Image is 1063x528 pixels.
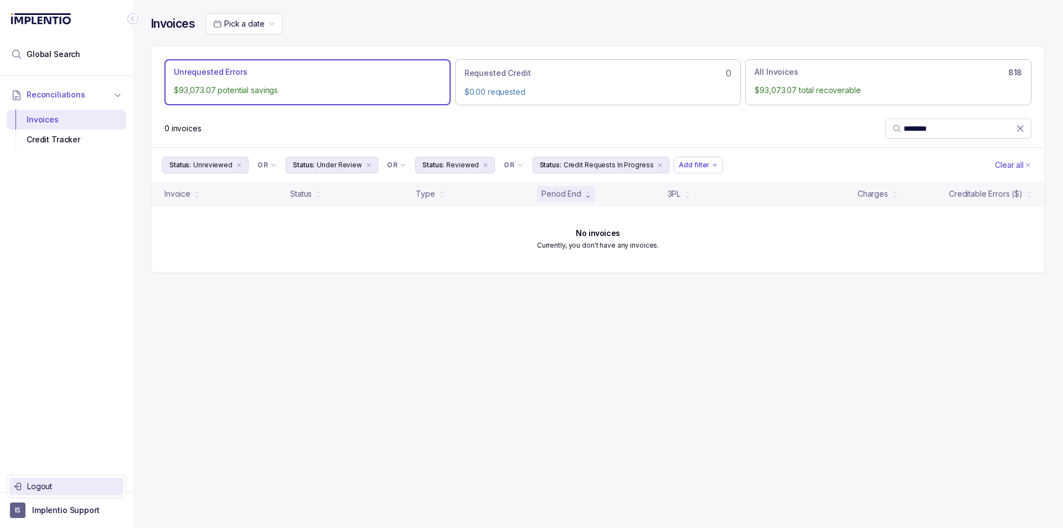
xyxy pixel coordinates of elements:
p: Currently, you don't have any invoices. [537,240,659,251]
div: 0 [465,66,732,80]
h4: Invoices [151,16,195,32]
span: Global Search [27,49,80,60]
button: Filter Chip Unreviewed [162,157,249,173]
button: Filter Chip Under Review [286,157,378,173]
p: Implentio Support [32,505,100,516]
p: Under Review [317,160,362,171]
p: Reviewed [446,160,479,171]
div: Credit Tracker [16,130,117,150]
ul: Action Tab Group [164,59,1031,105]
p: Requested Credit [465,68,531,79]
p: Status: [540,160,561,171]
button: User initialsImplentio Support [10,503,123,518]
p: OR [387,161,398,170]
button: Filter Chip Connector undefined [383,157,411,173]
li: Filter Chip Connector undefined [257,161,277,170]
p: Status: [293,160,314,171]
ul: Filter Group [162,157,993,173]
div: Invoice [164,188,190,199]
button: Filter Chip Connector undefined [499,157,528,173]
p: Status: [169,160,191,171]
div: 3PL [668,188,681,199]
span: User initials [10,503,25,518]
button: Filter Chip Reviewed [415,157,495,173]
span: Pick a date [224,19,264,28]
p: OR [257,161,268,170]
div: Creditable Errors ($) [949,188,1023,199]
div: remove content [364,161,373,170]
p: Add filter [679,160,709,171]
div: Remaining page entries [164,123,202,134]
button: Filter Chip Add filter [674,157,723,173]
li: Filter Chip Connector undefined [387,161,406,170]
button: Reconciliations [7,83,126,107]
p: Clear all [995,160,1024,171]
div: Charges [858,188,888,199]
div: remove content [481,161,490,170]
p: $93,073.07 total recoverable [755,85,1022,96]
p: Status: [422,160,444,171]
p: Logout [27,481,119,492]
button: Filter Chip Connector undefined [253,157,281,173]
div: Status [290,188,312,199]
p: $93,073.07 potential savings [174,85,441,96]
div: remove content [235,161,244,170]
span: Reconciliations [27,89,85,100]
div: Type [416,188,435,199]
button: Clear Filters [993,157,1034,173]
p: $0.00 requested [465,86,732,98]
p: Credit Requests In Progress [564,160,654,171]
div: Reconciliations [7,107,126,152]
li: Filter Chip Connector undefined [504,161,523,170]
p: Unreviewed [193,160,233,171]
p: Unrequested Errors [174,66,247,78]
div: Invoices [16,110,117,130]
h6: 818 [1008,68,1022,77]
button: Date Range Picker [206,13,282,34]
p: OR [504,161,514,170]
search: Date Range Picker [213,18,264,29]
div: remove content [656,161,664,170]
button: Filter Chip Credit Requests In Progress [533,157,670,173]
h6: No invoices [576,229,620,238]
div: Period End [541,188,581,199]
p: All Invoices [755,66,798,78]
div: Collapse Icon [126,12,140,25]
p: 0 invoices [164,123,202,134]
